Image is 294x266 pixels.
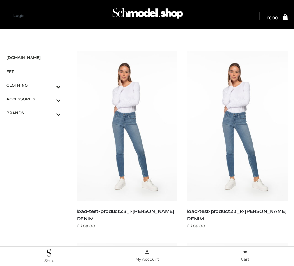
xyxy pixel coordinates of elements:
img: .Shop [47,249,51,257]
a: [DOMAIN_NAME] [6,51,61,64]
span: FFP [6,68,61,75]
button: Toggle Submenu [38,78,61,92]
span: £ [266,15,269,20]
div: £209.00 [187,223,288,229]
a: FFP [6,64,61,78]
span: BRANDS [6,109,61,116]
a: load-test-product23_k-[PERSON_NAME] DENIM [187,208,286,222]
button: Toggle Submenu [38,92,61,106]
a: My Account [98,249,196,263]
bdi: 0.00 [266,15,278,20]
a: Login [13,13,24,18]
span: ACCESSORIES [6,95,61,103]
span: Cart [241,257,249,262]
a: BRANDSToggle Submenu [6,106,61,120]
img: Schmodel Admin 964 [111,4,185,26]
a: ACCESSORIESToggle Submenu [6,92,61,106]
a: Cart [196,249,294,263]
div: £209.00 [77,223,178,229]
span: CLOTHING [6,82,61,89]
a: Schmodel Admin 964 [109,5,185,26]
a: CLOTHINGToggle Submenu [6,78,61,92]
a: load-test-product23_l-[PERSON_NAME] DENIM [77,208,174,222]
a: £0.00 [266,16,278,20]
span: .Shop [43,258,54,263]
span: [DOMAIN_NAME] [6,54,61,61]
span: My Account [135,257,159,262]
button: Toggle Submenu [38,106,61,120]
